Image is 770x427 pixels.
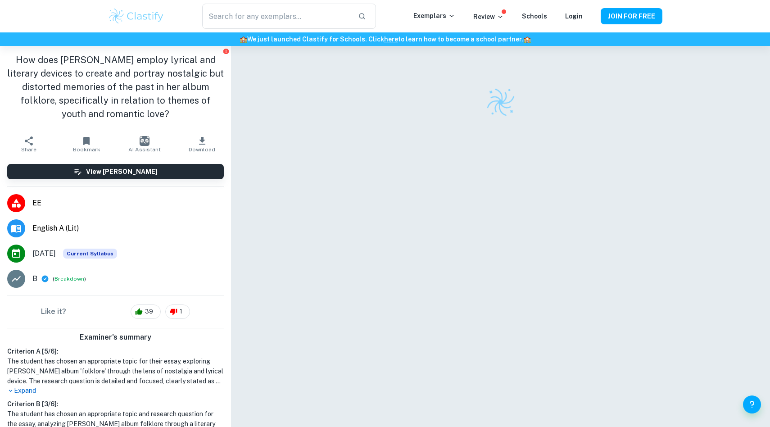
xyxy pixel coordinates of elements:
[41,306,66,317] h6: Like it?
[21,146,36,153] span: Share
[53,275,86,283] span: ( )
[7,346,224,356] h6: Criterion A [ 5 / 6 ]:
[131,304,161,319] div: 39
[413,11,455,21] p: Exemplars
[565,13,583,20] a: Login
[54,275,84,283] button: Breakdown
[73,146,100,153] span: Bookmark
[165,304,190,319] div: 1
[63,249,117,259] span: Current Syllabus
[189,146,215,153] span: Download
[601,8,662,24] button: JOIN FOR FREE
[58,132,115,157] button: Bookmark
[222,48,229,55] button: Report issue
[240,36,247,43] span: 🏫
[140,307,158,316] span: 39
[7,164,224,179] button: View [PERSON_NAME]
[7,53,224,121] h1: How does [PERSON_NAME] employ lyrical and literary devices to create and portray nostalgic but di...
[4,332,227,343] h6: Examiner's summary
[743,395,761,413] button: Help and Feedback
[202,4,351,29] input: Search for any exemplars...
[86,167,158,177] h6: View [PERSON_NAME]
[7,356,224,386] h1: The student has chosen an appropriate topic for their essay, exploring [PERSON_NAME] album 'folkl...
[483,85,518,119] img: Clastify logo
[175,307,187,316] span: 1
[384,36,398,43] a: here
[32,248,56,259] span: [DATE]
[140,136,149,146] img: AI Assistant
[2,34,768,44] h6: We just launched Clastify for Schools. Click to learn how to become a school partner.
[173,132,231,157] button: Download
[32,223,224,234] span: English A (Lit)
[7,386,224,395] p: Expand
[63,249,117,259] div: This exemplar is based on the current syllabus. Feel free to refer to it for inspiration/ideas wh...
[108,7,165,25] img: Clastify logo
[473,12,504,22] p: Review
[7,399,224,409] h6: Criterion B [ 3 / 6 ]:
[32,273,37,284] p: B
[522,13,547,20] a: Schools
[128,146,161,153] span: AI Assistant
[32,198,224,209] span: EE
[523,36,531,43] span: 🏫
[116,132,173,157] button: AI Assistant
